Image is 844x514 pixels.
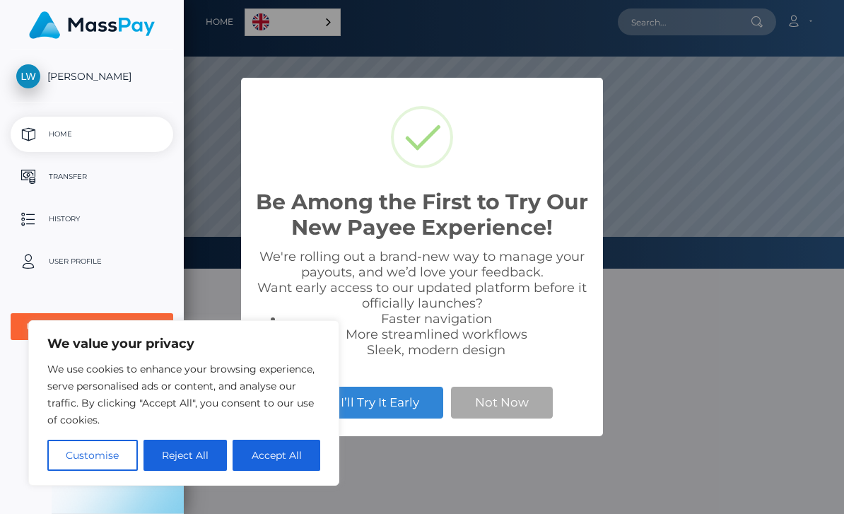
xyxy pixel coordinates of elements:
p: Transfer [16,166,168,187]
button: User Agreements [11,313,173,340]
div: We're rolling out a brand-new way to manage your payouts, and we’d love your feedback. Want early... [255,249,589,358]
h2: Be Among the First to Try Our New Payee Experience! [255,189,589,240]
p: History [16,209,168,230]
p: We use cookies to enhance your browsing experience, serve personalised ads or content, and analys... [47,361,320,428]
li: Faster navigation [283,311,589,327]
p: We value your privacy [47,335,320,352]
p: Home [16,124,168,145]
button: Accept All [233,440,320,471]
p: User Profile [16,251,168,272]
li: More streamlined workflows [283,327,589,342]
img: MassPay [29,11,155,39]
span: [PERSON_NAME] [11,70,173,83]
button: Reject All [143,440,228,471]
button: Customise [47,440,138,471]
div: We value your privacy [28,320,339,486]
li: Sleek, modern design [283,342,589,358]
button: Not Now [451,387,553,418]
button: Yes, I’ll Try It Early [291,387,443,418]
div: User Agreements [26,321,142,332]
